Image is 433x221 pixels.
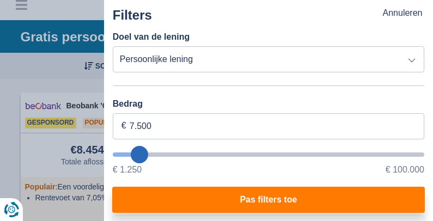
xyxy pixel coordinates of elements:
label: Doel van de lening [113,32,190,42]
span: € 100.000 [386,165,424,174]
div: Filters [113,9,152,22]
span: € [121,120,126,132]
label: Bedrag [113,99,424,109]
span: € 1.250 [113,165,142,174]
input: wantToBorrow [113,152,424,157]
button: Pas filters toe [112,187,425,213]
